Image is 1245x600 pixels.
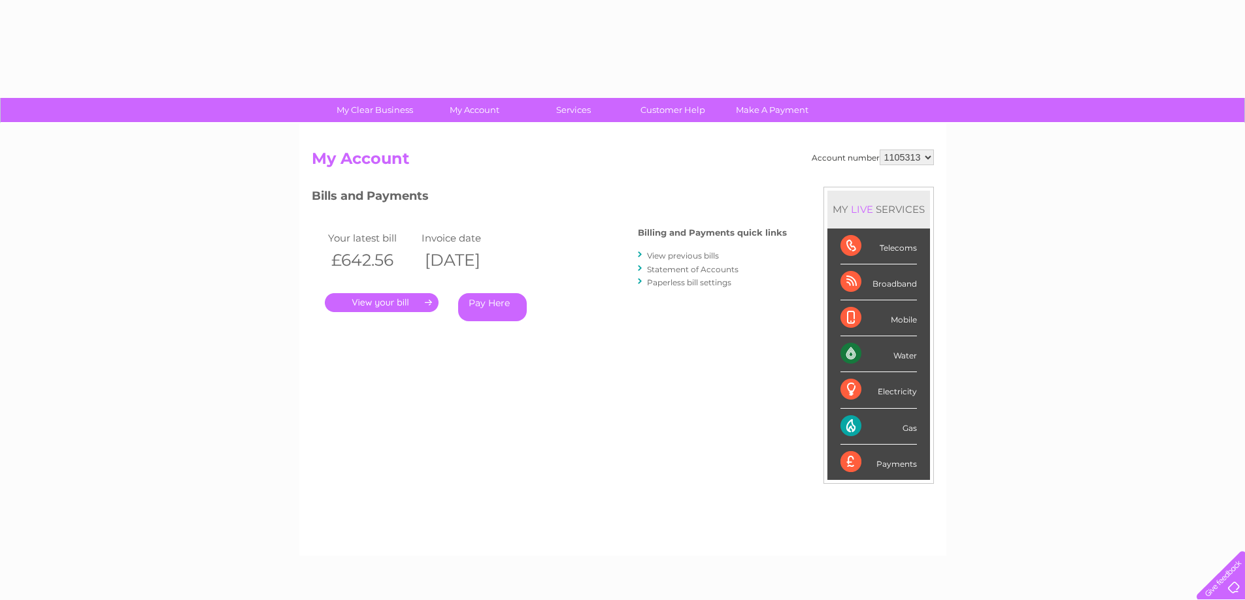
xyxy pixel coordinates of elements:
div: Mobile [840,300,917,336]
div: Broadband [840,264,917,300]
a: Make A Payment [718,98,826,122]
td: Invoice date [418,229,512,247]
a: . [325,293,439,312]
a: Services [520,98,627,122]
div: Gas [840,409,917,445]
div: Water [840,336,917,372]
a: Customer Help [619,98,727,122]
a: View previous bills [647,251,719,261]
div: Electricity [840,372,917,408]
th: [DATE] [418,247,512,274]
th: £642.56 [325,247,419,274]
a: Pay Here [458,293,527,321]
a: Paperless bill settings [647,277,731,287]
td: Your latest bill [325,229,419,247]
div: Payments [840,445,917,480]
h3: Bills and Payments [312,187,787,210]
div: Telecoms [840,229,917,264]
a: My Clear Business [321,98,429,122]
div: MY SERVICES [827,191,930,228]
h4: Billing and Payments quick links [638,228,787,238]
h2: My Account [312,150,934,174]
a: My Account [420,98,528,122]
div: LIVE [848,203,876,215]
div: Account number [812,150,934,165]
a: Statement of Accounts [647,264,739,274]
